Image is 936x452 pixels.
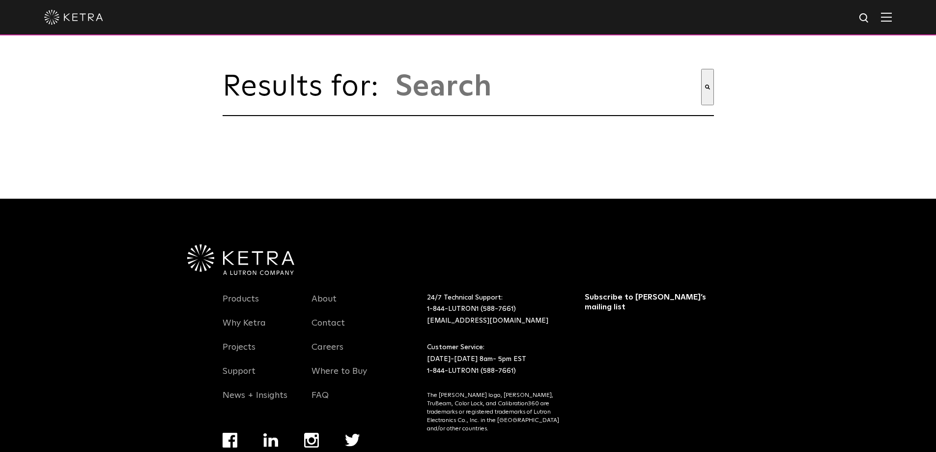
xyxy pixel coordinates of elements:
[312,390,329,413] a: FAQ
[881,12,892,22] img: Hamburger%20Nav.svg
[585,292,711,313] h3: Subscribe to [PERSON_NAME]’s mailing list
[312,292,386,413] div: Navigation Menu
[312,366,367,389] a: Where to Buy
[427,342,560,377] p: Customer Service: [DATE]-[DATE] 8am- 5pm EST
[427,305,516,312] a: 1-844-LUTRON1 (588-7661)
[427,367,516,374] a: 1-844-LUTRON1 (588-7661)
[223,318,266,340] a: Why Ketra
[223,390,287,413] a: News + Insights
[223,72,390,102] span: Results for:
[345,434,360,447] img: twitter
[312,318,345,340] a: Contact
[427,317,548,324] a: [EMAIL_ADDRESS][DOMAIN_NAME]
[223,292,297,413] div: Navigation Menu
[701,69,714,105] button: Search
[304,433,319,448] img: instagram
[395,69,701,105] input: This is a search field with an auto-suggest feature attached.
[187,244,294,275] img: Ketra-aLutronCo_White_RGB
[427,292,560,327] p: 24/7 Technical Support:
[44,10,103,25] img: ketra-logo-2019-white
[312,294,337,316] a: About
[427,392,560,433] p: The [PERSON_NAME] logo, [PERSON_NAME], TruBeam, Color Lock, and Calibration360 are trademarks or ...
[312,342,343,364] a: Careers
[223,366,255,389] a: Support
[223,342,255,364] a: Projects
[858,12,871,25] img: search icon
[223,294,259,316] a: Products
[223,433,237,448] img: facebook
[263,433,279,447] img: linkedin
